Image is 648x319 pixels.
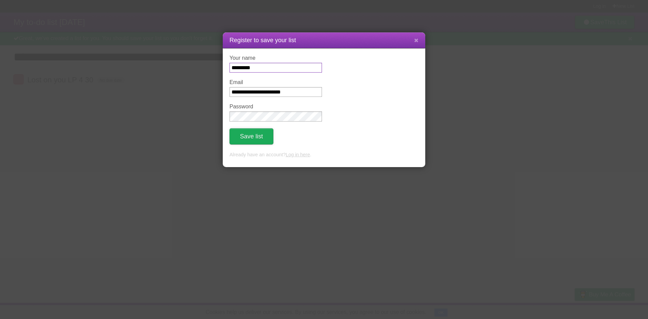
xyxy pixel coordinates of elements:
a: Log in here [286,152,310,157]
button: Save list [230,128,273,144]
label: Email [230,79,322,85]
label: Your name [230,55,322,61]
p: Already have an account? . [230,151,418,159]
label: Password [230,104,322,110]
h1: Register to save your list [230,36,418,45]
